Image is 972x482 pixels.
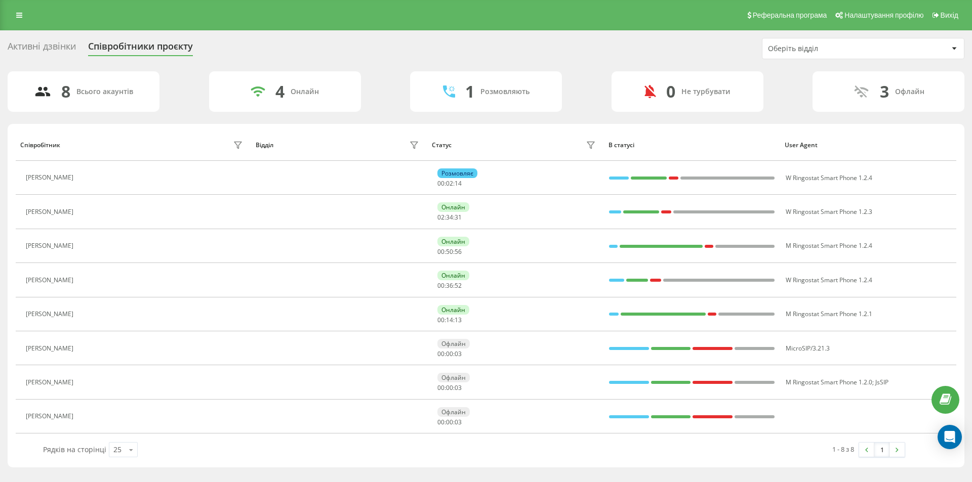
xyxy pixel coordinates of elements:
[875,378,888,386] span: JsSIP
[832,444,854,454] div: 1 - 8 з 8
[786,276,872,284] span: W Ringostat Smart Phone 1.2.4
[437,179,444,188] span: 00
[786,241,872,250] span: M Ringostat Smart Phone 1.2.4
[446,213,453,222] span: 34
[880,82,889,101] div: 3
[753,11,827,19] span: Реферальна програма
[256,142,273,149] div: Відділ
[455,281,462,290] span: 52
[20,142,60,149] div: Співробітник
[76,87,133,96] div: Всього акаунтів
[88,41,193,57] div: Співробітники проєкту
[26,242,76,249] div: [PERSON_NAME]
[941,11,958,19] span: Вихід
[437,305,469,315] div: Онлайн
[874,443,889,457] a: 1
[786,310,872,318] span: M Ringostat Smart Phone 1.2.1
[43,445,106,454] span: Рядків на сторінці
[437,202,469,212] div: Онлайн
[26,379,76,386] div: [PERSON_NAME]
[455,179,462,188] span: 14
[455,349,462,358] span: 03
[666,82,675,101] div: 0
[455,247,462,256] span: 56
[61,82,70,101] div: 8
[275,82,285,101] div: 4
[113,445,121,455] div: 25
[895,87,924,96] div: Офлайн
[437,383,444,392] span: 00
[437,317,462,324] div: : :
[437,168,477,178] div: Розмовляє
[938,425,962,449] div: Open Intercom Messenger
[437,248,462,255] div: : :
[455,213,462,222] span: 31
[437,214,462,221] div: : :
[437,384,462,391] div: : :
[437,281,444,290] span: 00
[786,207,872,216] span: W Ringostat Smart Phone 1.2.3
[786,378,872,386] span: M Ringostat Smart Phone 1.2.0
[26,345,76,352] div: [PERSON_NAME]
[785,142,952,149] div: User Agent
[26,208,76,215] div: [PERSON_NAME]
[446,281,453,290] span: 36
[446,349,453,358] span: 00
[26,277,76,284] div: [PERSON_NAME]
[437,282,462,289] div: : :
[8,41,76,57] div: Активні дзвінки
[26,311,76,318] div: [PERSON_NAME]
[437,237,469,246] div: Онлайн
[437,316,444,324] span: 00
[437,213,444,222] span: 02
[437,271,469,280] div: Онлайн
[26,413,76,420] div: [PERSON_NAME]
[446,179,453,188] span: 02
[465,82,474,101] div: 1
[446,418,453,426] span: 00
[768,45,889,53] div: Оберіть відділ
[609,142,776,149] div: В статусі
[455,418,462,426] span: 03
[437,407,470,417] div: Офлайн
[844,11,923,19] span: Налаштування профілю
[437,247,444,256] span: 00
[480,87,530,96] div: Розмовляють
[437,419,462,426] div: : :
[455,316,462,324] span: 13
[437,339,470,348] div: Офлайн
[437,180,462,187] div: : :
[786,344,830,353] span: MicroSIP/3.21.3
[446,383,453,392] span: 00
[291,87,319,96] div: Онлайн
[681,87,731,96] div: Не турбувати
[786,173,872,182] span: W Ringostat Smart Phone 1.2.4
[455,383,462,392] span: 03
[437,350,462,358] div: : :
[446,316,453,324] span: 14
[446,247,453,256] span: 50
[437,418,444,426] span: 00
[437,349,444,358] span: 00
[26,174,76,181] div: [PERSON_NAME]
[432,142,452,149] div: Статус
[437,373,470,382] div: Офлайн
